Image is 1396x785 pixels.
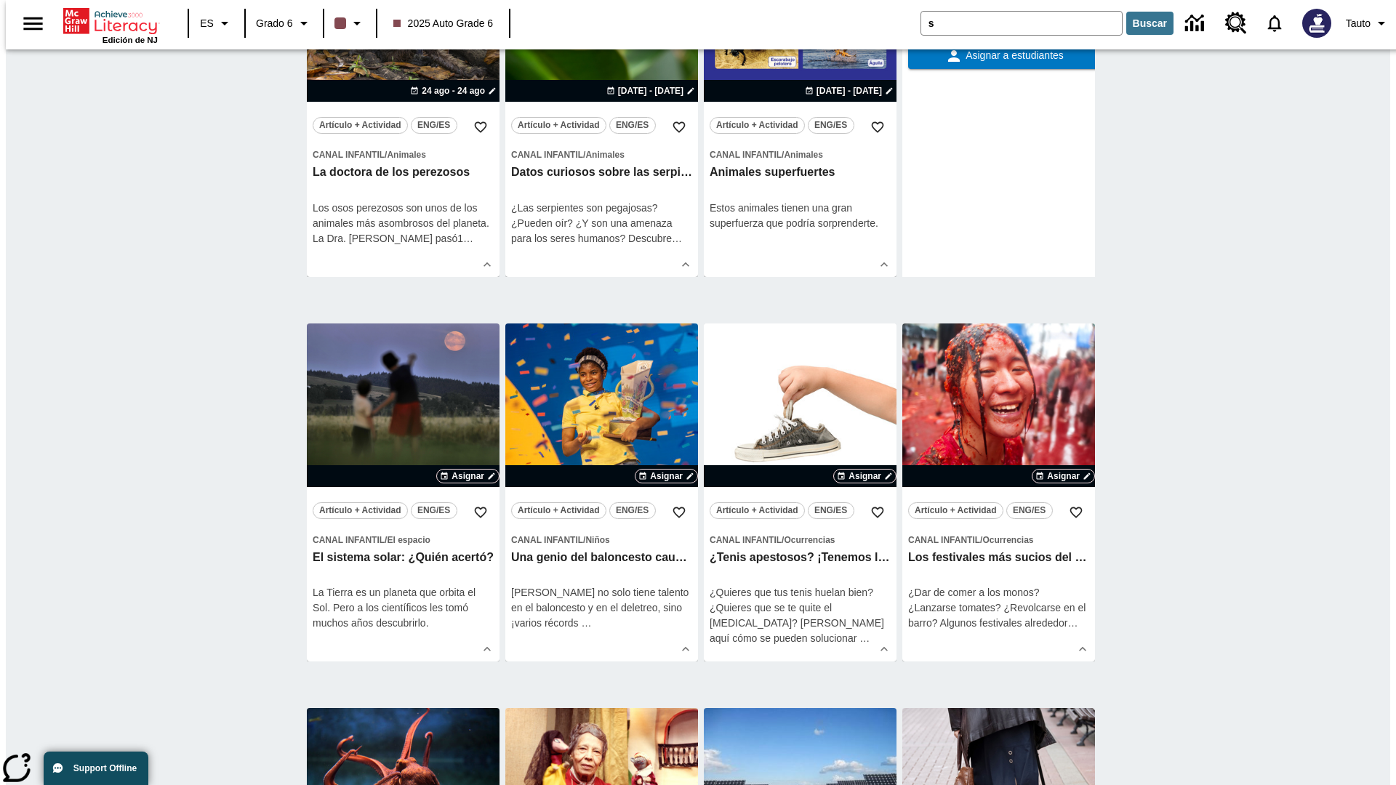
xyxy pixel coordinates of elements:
button: ENG/ES [609,117,656,134]
span: Artículo + Actividad [716,118,798,133]
div: [PERSON_NAME] no solo tiene talento en el baloncesto y en el deletreo, sino ¡varios récords [511,585,692,631]
span: Artículo + Actividad [319,118,401,133]
div: Los osos perezosos son unos de los animales más asombrosos del planeta. La Dra. [PERSON_NAME] pasó [313,201,494,246]
span: … [581,617,591,629]
span: Artículo + Actividad [716,503,798,518]
span: Tema: Canal Infantil/Ocurrencias [908,532,1089,547]
button: ENG/ES [609,502,656,519]
button: El color de la clase es café oscuro. Cambiar el color de la clase. [329,10,372,36]
span: Canal Infantil [710,150,782,160]
h3: Animales superfuertes [710,165,891,180]
div: ¿Quieres que tus tenis huelan bien? ¿Quieres que se te quite el [MEDICAL_DATA]? [PERSON_NAME] aqu... [710,585,891,646]
button: ENG/ES [411,502,457,519]
span: … [859,632,870,644]
span: Ocurrencias [982,535,1033,545]
span: Tauto [1346,16,1371,31]
span: Asignar [452,470,484,483]
button: 26 ago - 26 ago Elegir fechas [603,84,698,97]
span: Asignar [1047,470,1080,483]
button: Perfil/Configuración [1340,10,1396,36]
span: Canal Infantil [313,535,385,545]
span: Tema: Canal Infantil/El espacio [313,532,494,547]
h3: Una genio del baloncesto causa furor [511,550,692,565]
span: Asignar [849,470,881,483]
span: Animales [585,150,624,160]
button: Ver más [873,638,895,660]
button: ENG/ES [808,117,854,134]
button: Asignar a estudiantes [908,43,1101,69]
button: Añadir a mis Favoritas [468,499,494,526]
button: Artículo + Actividad [511,117,606,134]
button: Añadir a mis Favoritas [865,499,891,526]
span: ENG/ES [1013,503,1046,518]
span: Niños [585,535,609,545]
span: Canal Infantil [313,150,385,160]
h3: Los festivales más sucios del mundo [908,550,1089,565]
div: Portada [63,5,158,44]
span: Edición de NJ [103,36,158,44]
span: … [463,233,473,244]
div: ¿Dar de comer a los monos? ¿Lanzarse tomates? ¿Revolcarse en el barro? Algunos festivales alrededo [908,585,1089,631]
span: ENG/ES [814,118,847,133]
h3: La doctora de los perezosos [313,165,494,180]
span: Tema: Canal Infantil/Ocurrencias [710,532,891,547]
span: Asignar a estudiantes [963,48,1064,63]
button: Escoja un nuevo avatar [1293,4,1340,42]
h3: El sistema solar: ¿Quién acertó? [313,550,494,565]
div: lesson details [505,323,698,662]
button: Ver más [1072,638,1094,660]
span: / [782,535,784,545]
button: Artículo + Actividad [710,502,805,519]
button: Ver más [476,254,498,275]
span: Canal Infantil [710,535,782,545]
span: Tema: Canal Infantil/Niños [511,532,692,547]
button: Añadir a mis Favoritas [468,114,494,140]
span: / [583,150,585,160]
div: La Tierra es un planeta que orbita el Sol. Pero a los científicos les tomó muchos años descubrirlo. [313,585,494,631]
button: Lenguaje: ES, Selecciona un idioma [193,10,240,36]
span: Artículo + Actividad [915,503,997,518]
span: Canal Infantil [908,535,980,545]
a: Notificaciones [1256,4,1293,42]
span: 24 ago - 24 ago [422,84,485,97]
img: Avatar [1302,9,1331,38]
button: Artículo + Actividad [511,502,606,519]
span: e [666,233,672,244]
div: Estos animales tienen una gran superfuerza que podría sorprenderte. [710,201,891,231]
span: ES [200,16,214,31]
span: / [385,535,387,545]
button: Buscar [1126,12,1174,35]
span: Ocurrencias [784,535,835,545]
span: Tema: Canal Infantil/Animales [313,147,494,162]
button: Artículo + Actividad [313,502,408,519]
button: ENG/ES [1006,502,1053,519]
h3: Datos curiosos sobre las serpientes [511,165,692,180]
span: ENG/ES [417,503,450,518]
span: … [672,233,682,244]
span: Asignar [650,470,683,483]
button: Añadir a mis Favoritas [666,499,692,526]
button: ENG/ES [808,502,854,519]
button: Ver más [873,254,895,275]
button: Asignar Elegir fechas [833,469,896,483]
span: Tema: Canal Infantil/Animales [511,147,692,162]
span: 2025 Auto Grade 6 [393,16,494,31]
span: ENG/ES [616,118,649,133]
button: Artículo + Actividad [313,117,408,134]
span: Artículo + Actividad [518,503,600,518]
button: Grado: Grado 6, Elige un grado [250,10,318,36]
span: ENG/ES [616,503,649,518]
span: Animales [784,150,822,160]
span: r [1064,617,1068,629]
button: Ver más [675,638,697,660]
input: Buscar campo [921,12,1122,35]
a: Portada [63,7,158,36]
span: Grado 6 [256,16,293,31]
button: Añadir a mis Favoritas [865,114,891,140]
span: [DATE] - [DATE] [817,84,882,97]
span: Animales [387,150,425,160]
span: / [980,535,982,545]
span: Canal Infantil [511,535,583,545]
a: Centro de recursos, Se abrirá en una pestaña nueva. [1216,4,1256,43]
button: Support Offline [44,752,148,785]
